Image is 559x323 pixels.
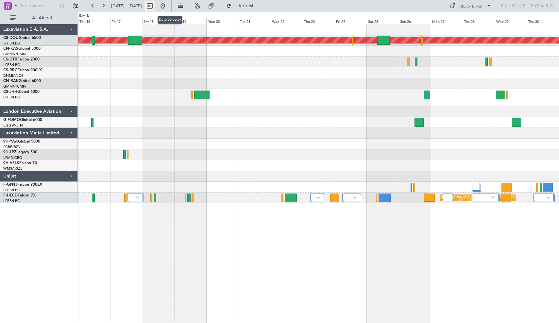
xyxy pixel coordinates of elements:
[3,58,40,61] a: CS-DTRFalcon 2000
[3,52,26,57] a: GMMN/CMN
[3,95,20,100] a: LFPB/LBG
[3,84,26,89] a: GMMN/CMN
[303,18,335,24] div: Thu 23
[546,196,550,199] img: arrow-gray.svg
[3,161,19,165] span: 9H-VSLK
[3,62,20,67] a: LFPB/LBG
[399,18,431,24] div: Sun 26
[3,183,42,187] a: F-GPNJFalcon 900EX
[353,196,357,199] img: arrow-gray.svg
[3,47,41,51] a: CN-KASGlobal 5000
[3,140,18,144] span: 9H-YAA
[491,196,495,199] img: arrow-gray.svg
[495,18,527,24] div: Wed 29
[316,196,320,199] img: arrow-gray.svg
[206,18,238,24] div: Mon 20
[3,36,19,40] span: CS-DOU
[3,90,17,94] span: CS-JHH
[3,155,22,160] a: LFMD/CEQ
[3,58,17,61] span: CS-DTR
[79,13,90,19] div: [DATE]
[3,150,16,154] span: 9H-LPZ
[431,18,463,24] div: Mon 27
[463,18,495,24] div: Tue 28
[3,144,21,149] a: FCBB/BZV
[3,68,42,72] a: CS-RRCFalcon 900LX
[3,90,40,94] a: CS-JHHGlobal 6000
[527,18,559,24] div: Thu 30
[367,18,399,24] div: Sat 25
[460,3,482,10] div: Quick Links
[335,18,367,24] div: Fri 24
[3,36,41,40] a: CS-DOUGlobal 6500
[3,194,36,197] a: F-HECDFalcon 7X
[233,4,261,8] span: Refresh
[20,1,58,11] input: Trip Number
[239,18,271,24] div: Tue 21
[271,18,303,24] div: Wed 22
[3,118,42,122] a: G-FOMOGlobal 6000
[447,1,495,11] button: Quick Links
[17,16,69,20] span: All Aircraft
[142,18,174,24] div: Sat 18
[3,68,17,72] span: CS-RRC
[7,13,71,23] button: All Aircraft
[3,150,37,154] a: 9H-LPZLegacy 500
[3,188,20,193] a: LFPB/LBG
[110,18,142,24] div: Fri 17
[3,79,41,83] a: CN-RAKGlobal 6000
[3,73,24,78] a: DNMM/LOS
[135,196,139,199] img: arrow-gray.svg
[3,198,20,203] a: LFPB/LBG
[442,193,545,203] div: Planned Maint [GEOGRAPHIC_DATA] ([GEOGRAPHIC_DATA])
[3,161,37,165] a: 9H-VSLKFalcon 7X
[78,18,110,24] div: Thu 16
[3,47,18,51] span: CN-KAS
[158,16,182,24] div: Date Selector
[174,18,206,24] div: Sun 19
[3,140,40,144] a: 9H-YAAGlobal 5000
[111,3,142,9] span: [DATE] - [DATE]
[3,79,19,83] span: CN-RAK
[223,1,263,11] button: Refresh
[3,41,20,46] a: LFPB/LBG
[3,118,20,122] span: G-FOMO
[3,194,18,197] span: F-HECD
[3,123,23,128] a: EGGW/LTN
[3,183,17,187] span: F-GPNJ
[3,166,23,171] a: WMSA/SZB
